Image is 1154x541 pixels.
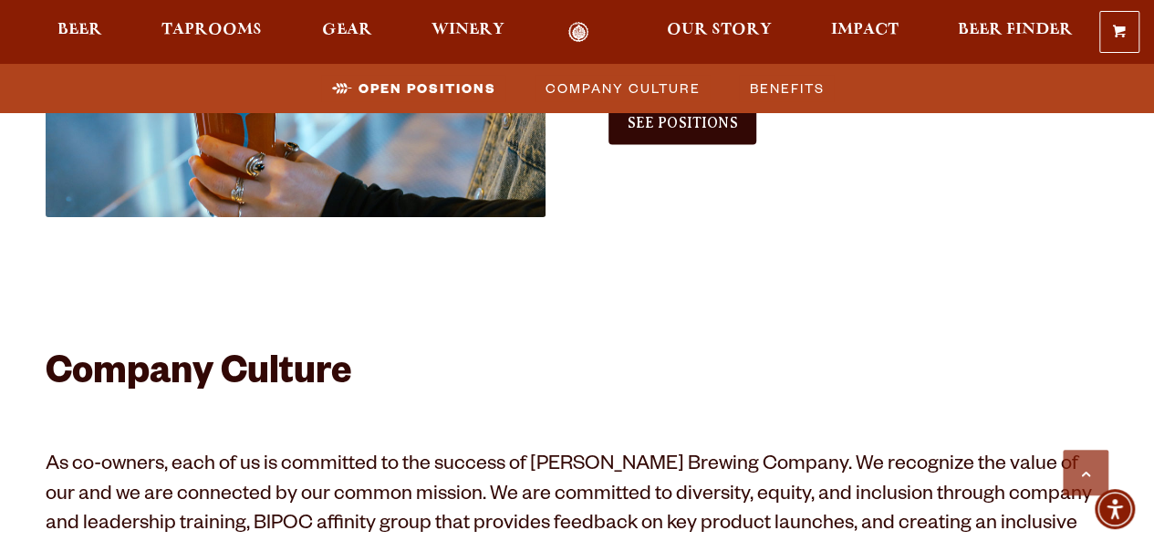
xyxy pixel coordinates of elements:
a: Beer Finder [946,22,1085,43]
a: Open Positions [321,75,505,101]
a: Scroll to top [1063,450,1108,495]
a: Winery [420,22,516,43]
span: Open Positions [359,75,496,101]
span: Our Story [667,23,772,37]
span: Beer [57,23,102,37]
h2: Company Culture [46,354,1108,398]
a: Company Culture [535,75,710,101]
span: Beer Finder [958,23,1073,37]
span: Company Culture [546,75,701,101]
a: Beer [46,22,114,43]
a: Our Story [655,22,784,43]
span: Taprooms [161,23,262,37]
a: Odell Home [545,22,613,43]
span: Benefits [750,75,825,101]
span: Winery [431,23,504,37]
a: See Positions [608,104,755,144]
span: Impact [831,23,899,37]
div: Accessibility Menu [1095,489,1135,529]
a: Gear [310,22,384,43]
a: Taprooms [150,22,274,43]
span: Gear [322,23,372,37]
a: Benefits [739,75,834,101]
a: Impact [819,22,910,43]
span: See Positions [627,115,737,131]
